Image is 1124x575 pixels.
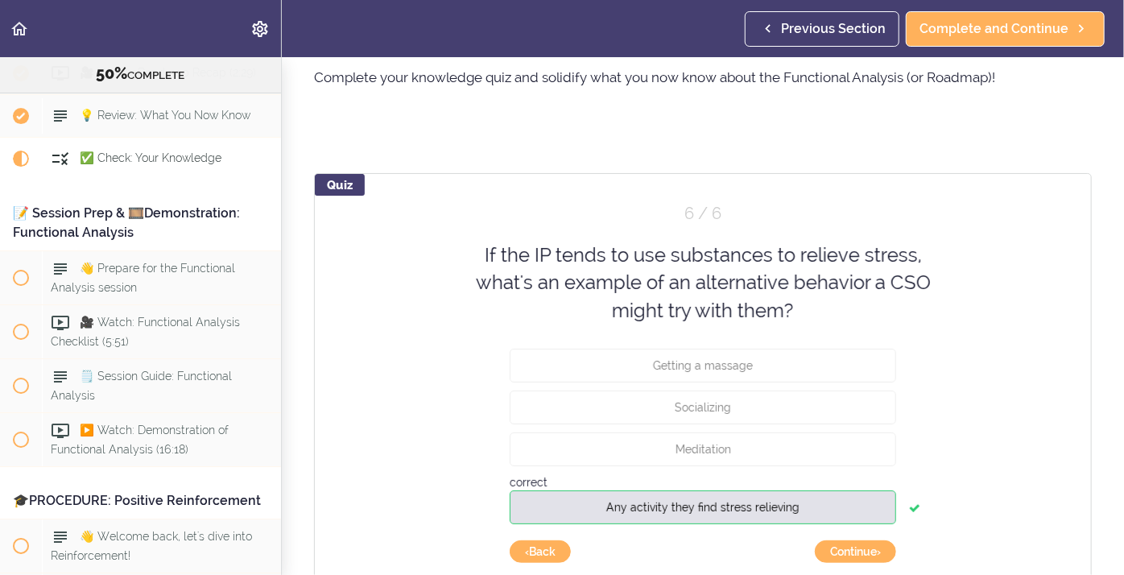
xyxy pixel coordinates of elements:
[781,19,886,39] span: Previous Section
[906,11,1105,47] a: Complete and Continue
[510,432,896,466] button: Meditation
[51,370,232,401] span: 🗒️ Session Guide: Functional Analysis
[675,401,731,414] span: Socializing
[815,540,896,563] button: continue
[250,19,270,39] svg: Settings Menu
[51,262,235,293] span: 👋 Prepare for the Functional Analysis session
[510,349,896,383] button: Getting a massage
[653,359,753,372] span: Getting a massage
[10,19,29,39] svg: Back to course curriculum
[606,501,800,514] span: Any activity they find stress relieving
[80,151,221,164] span: ✅ Check: Your Knowledge
[51,316,240,347] span: 🎥 Watch: Functional Analysis Checklist (5:51)
[315,174,365,196] div: Quiz
[314,65,1092,89] p: Complete your knowledge quiz and solidify what you now know about the Functional Analysis (or Roa...
[510,202,896,225] div: Question 6 out of 6
[80,109,250,122] span: 💡 Review: What You Now Know
[510,540,571,563] button: go back
[51,530,252,561] span: 👋 Welcome back, let's dive into Reinforcement!
[20,64,261,85] div: COMPLETE
[510,476,548,489] span: correct
[469,242,936,325] div: If the IP tends to use substances to relieve stress, what's an example of an alternative behavior...
[676,443,731,456] span: Meditation
[510,391,896,424] button: Socializing
[51,424,229,455] span: ▶️ Watch: Demonstration of Functional Analysis (16:18)
[745,11,899,47] a: Previous Section
[919,19,1068,39] span: Complete and Continue
[97,64,128,83] span: 50%
[510,490,896,524] button: Any activity they find stress relieving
